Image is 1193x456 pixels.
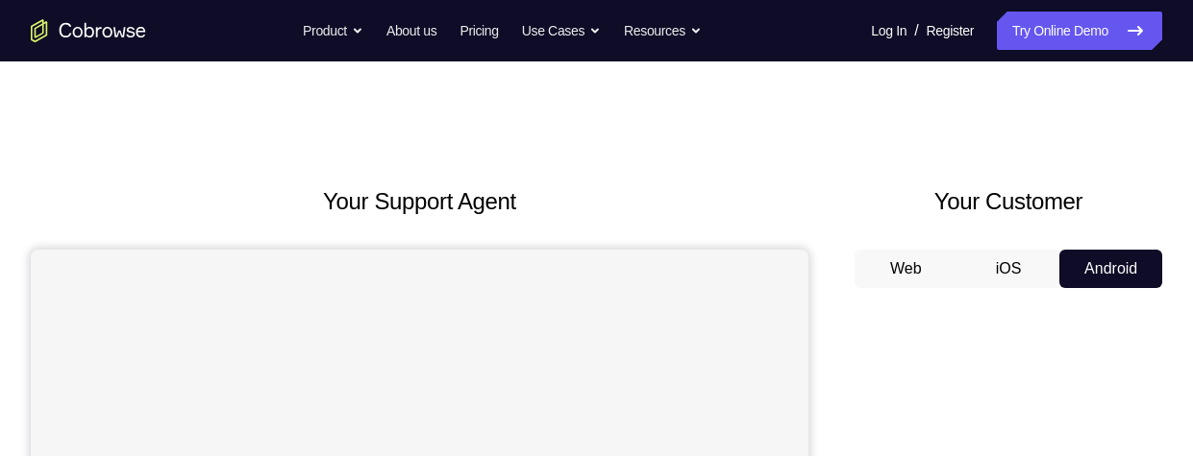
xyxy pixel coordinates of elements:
a: Try Online Demo [997,12,1162,50]
button: Web [855,250,957,288]
h2: Your Support Agent [31,184,808,219]
a: Register [927,12,974,50]
a: Log In [871,12,907,50]
a: Go to the home page [31,19,146,42]
button: Use Cases [522,12,601,50]
a: About us [386,12,436,50]
a: Pricing [460,12,498,50]
button: Android [1059,250,1162,288]
h2: Your Customer [855,184,1162,219]
span: / [914,19,918,42]
button: iOS [957,250,1060,288]
button: Product [303,12,363,50]
button: Resources [624,12,702,50]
